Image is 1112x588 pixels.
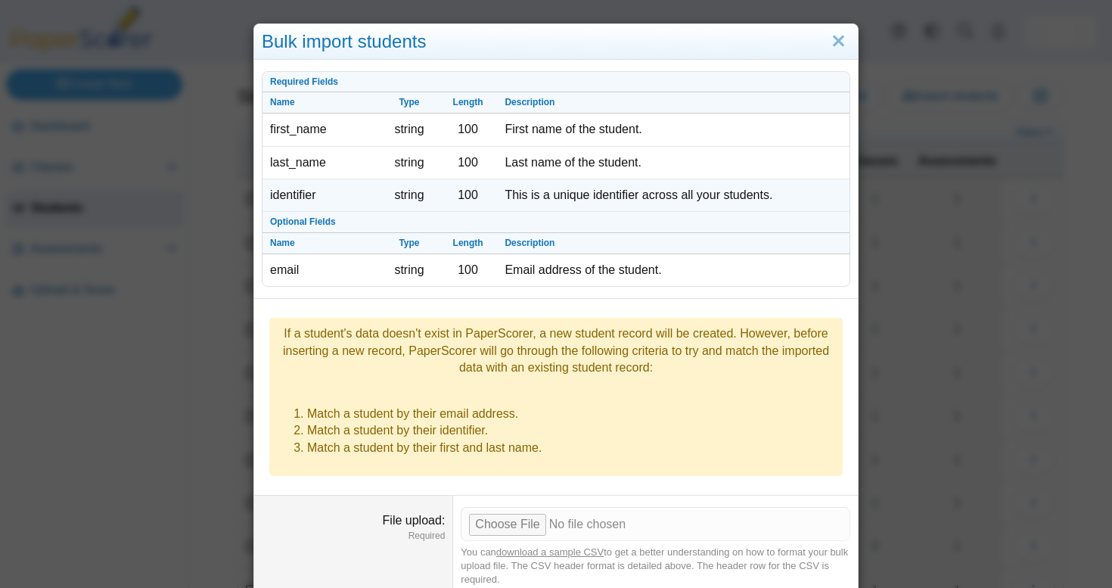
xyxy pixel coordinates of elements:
[254,24,858,60] div: Bulk import students
[380,114,439,146] td: string
[827,29,850,54] a: Close
[262,92,380,114] th: Name
[496,546,604,558] a: download a sample CSV
[497,254,850,286] td: Email address of the student.
[307,406,835,422] li: Match a student by their email address.
[497,179,850,212] td: This is a unique identifier across all your students.
[307,422,835,439] li: Match a student by their identifier.
[262,114,380,146] td: first_name
[262,254,380,286] td: email
[497,233,850,254] th: Description
[380,179,439,212] td: string
[380,254,439,286] td: string
[497,92,850,114] th: Description
[262,179,380,212] td: identifier
[380,147,439,179] td: string
[439,233,498,254] th: Length
[497,114,850,146] td: First name of the student.
[439,179,498,212] td: 100
[439,147,498,179] td: 100
[307,440,835,456] li: Match a student by their first and last name.
[439,254,498,286] td: 100
[497,147,850,179] td: Last name of the student.
[262,212,850,233] th: Optional Fields
[262,530,445,543] dfn: Required
[262,147,380,179] td: last_name
[380,92,439,114] th: Type
[439,114,498,146] td: 100
[380,233,439,254] th: Type
[262,72,850,93] th: Required Fields
[439,92,498,114] th: Length
[383,514,446,527] label: File upload
[262,233,380,254] th: Name
[461,546,850,587] div: You can to get a better understanding on how to format your bulk upload file. The CSV header form...
[277,325,835,376] div: If a student's data doesn't exist in PaperScorer, a new student record will be created. However, ...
